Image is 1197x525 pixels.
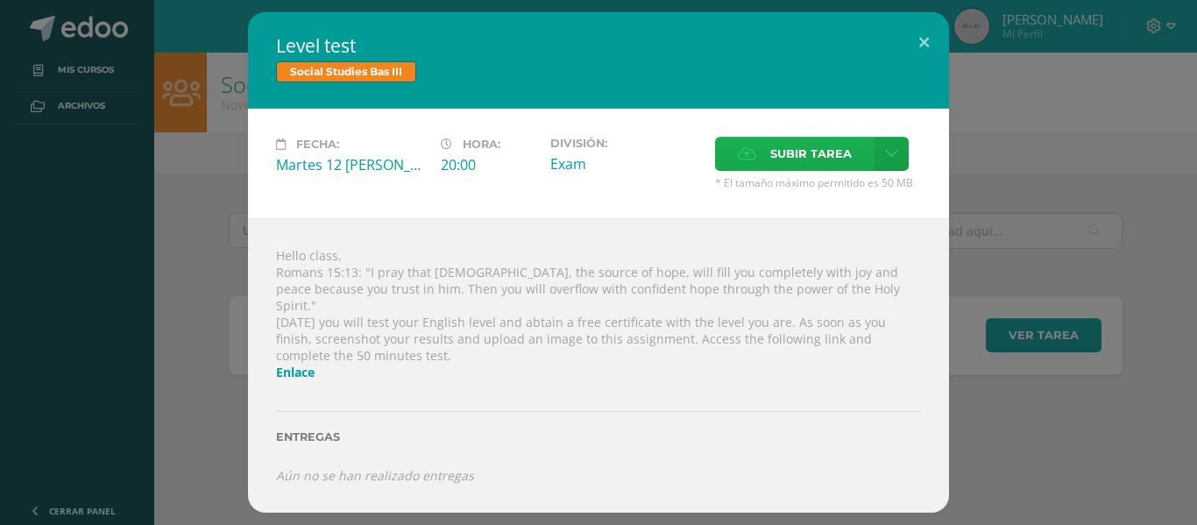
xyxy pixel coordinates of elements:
[463,138,500,151] span: Hora:
[276,61,416,82] span: Social Studies Bas III
[899,12,949,72] button: Close (Esc)
[276,364,315,380] a: Enlace
[248,218,949,512] div: Hello class, Romans 15:13: "I pray that [DEMOGRAPHIC_DATA], the source of hope, will fill you com...
[770,138,852,170] span: Subir tarea
[441,155,536,174] div: 20:00
[296,138,339,151] span: Fecha:
[276,33,921,58] h2: Level test
[276,430,921,443] label: Entregas
[715,175,921,190] span: * El tamaño máximo permitido es 50 MB
[550,137,701,150] label: División:
[276,467,474,484] i: Aún no se han realizado entregas
[550,154,701,174] div: Exam
[276,155,427,174] div: Martes 12 [PERSON_NAME]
